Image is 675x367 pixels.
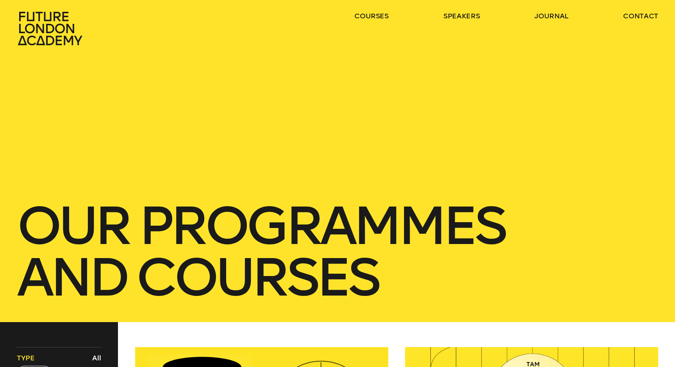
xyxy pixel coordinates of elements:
[623,11,658,21] a: contact
[17,200,658,303] h1: our Programmes and courses
[534,11,568,21] a: journal
[443,11,480,21] a: speakers
[354,11,389,21] a: courses
[17,353,35,363] span: Type
[90,351,103,365] button: All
